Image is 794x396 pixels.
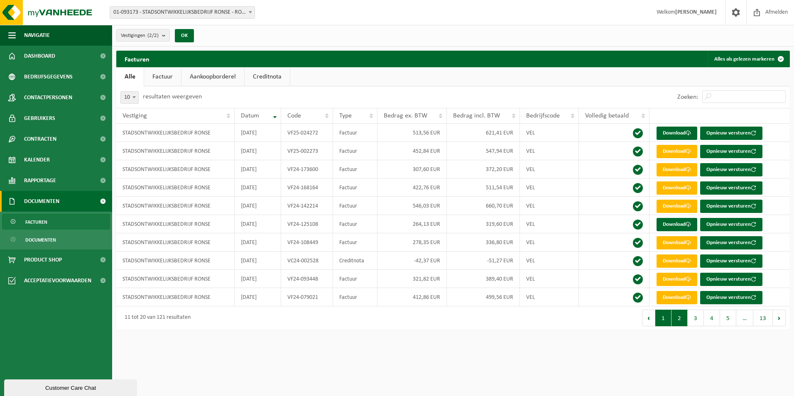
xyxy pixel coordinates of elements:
td: Factuur [333,197,377,215]
td: 422,76 EUR [377,178,447,197]
td: STADSONTWIKKELIJKSBEDRIJF RONSE [116,124,235,142]
button: Vestigingen(2/2) [116,29,170,42]
span: Documenten [24,191,59,212]
td: 546,03 EUR [377,197,447,215]
td: 264,13 EUR [377,215,447,233]
span: Facturen [25,214,47,230]
td: VEL [520,288,579,306]
td: VEL [520,142,579,160]
td: Factuur [333,233,377,252]
td: [DATE] [235,288,282,306]
span: 10 [120,91,139,104]
button: Opnieuw versturen [700,291,762,304]
span: Bedrag incl. BTW [453,112,500,119]
td: 660,70 EUR [447,197,520,215]
span: Documenten [25,232,56,248]
a: Download [657,254,697,268]
td: STADSONTWIKKELIJKSBEDRIJF RONSE [116,178,235,197]
span: 01-093173 - STADSONTWIKKELIJKSBEDRIJF RONSE - RONSE [110,6,255,19]
a: Facturen [2,214,110,230]
td: 547,94 EUR [447,142,520,160]
td: Factuur [333,160,377,178]
td: VF25-002273 [281,142,333,160]
span: Vestigingen [121,29,159,42]
td: [DATE] [235,233,282,252]
td: 319,60 EUR [447,215,520,233]
td: [DATE] [235,160,282,178]
button: Alles als gelezen markeren [708,51,789,67]
button: 3 [688,310,704,326]
td: [DATE] [235,215,282,233]
td: 621,41 EUR [447,124,520,142]
td: 412,86 EUR [377,288,447,306]
td: VEL [520,178,579,197]
span: Bedrijfscode [526,112,560,119]
span: Bedrijfsgegevens [24,66,73,87]
button: Opnieuw versturen [700,145,762,158]
td: Factuur [333,142,377,160]
button: Opnieuw versturen [700,273,762,286]
td: Factuur [333,270,377,288]
td: 307,60 EUR [377,160,447,178]
h2: Facturen [116,51,158,67]
td: [DATE] [235,178,282,197]
td: VF24-093448 [281,270,333,288]
td: STADSONTWIKKELIJKSBEDRIJF RONSE [116,252,235,270]
a: Download [657,218,697,231]
a: Creditnota [245,67,290,86]
td: Factuur [333,215,377,233]
button: Opnieuw versturen [700,236,762,249]
span: Vestiging [123,112,147,119]
span: Contracten [24,129,56,149]
span: Dashboard [24,46,55,66]
label: Zoeken: [677,94,698,100]
td: VEL [520,124,579,142]
div: 11 tot 20 van 121 resultaten [120,310,191,325]
span: Kalender [24,149,50,170]
td: VF24-079021 [281,288,333,306]
td: STADSONTWIKKELIJKSBEDRIJF RONSE [116,233,235,252]
span: Rapportage [24,170,56,191]
td: 499,56 EUR [447,288,520,306]
button: Opnieuw versturen [700,127,762,140]
a: Download [657,200,697,213]
span: Contactpersonen [24,87,72,108]
span: … [736,310,753,326]
a: Download [657,145,697,158]
span: Gebruikers [24,108,55,129]
td: VEL [520,197,579,215]
button: Opnieuw versturen [700,254,762,268]
a: Download [657,291,697,304]
td: VEL [520,233,579,252]
td: [DATE] [235,142,282,160]
strong: [PERSON_NAME] [675,9,717,15]
td: STADSONTWIKKELIJKSBEDRIJF RONSE [116,270,235,288]
button: OK [175,29,194,42]
a: Factuur [144,67,181,86]
button: 13 [753,310,773,326]
td: STADSONTWIKKELIJKSBEDRIJF RONSE [116,160,235,178]
span: Code [287,112,301,119]
td: VEL [520,215,579,233]
td: VEL [520,252,579,270]
td: VEL [520,160,579,178]
td: 511,54 EUR [447,178,520,197]
span: Volledig betaald [585,112,629,119]
span: Acceptatievoorwaarden [24,270,91,291]
a: Alle [116,67,144,86]
button: 5 [720,310,736,326]
button: Opnieuw versturen [700,218,762,231]
td: 278,35 EUR [377,233,447,252]
td: [DATE] [235,124,282,142]
td: Factuur [333,124,377,142]
td: 336,80 EUR [447,233,520,252]
label: resultaten weergeven [143,93,202,100]
button: Opnieuw versturen [700,181,762,195]
button: Next [773,310,786,326]
td: VF24-168164 [281,178,333,197]
td: 513,56 EUR [377,124,447,142]
td: Factuur [333,178,377,197]
td: VEL [520,270,579,288]
td: 389,40 EUR [447,270,520,288]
